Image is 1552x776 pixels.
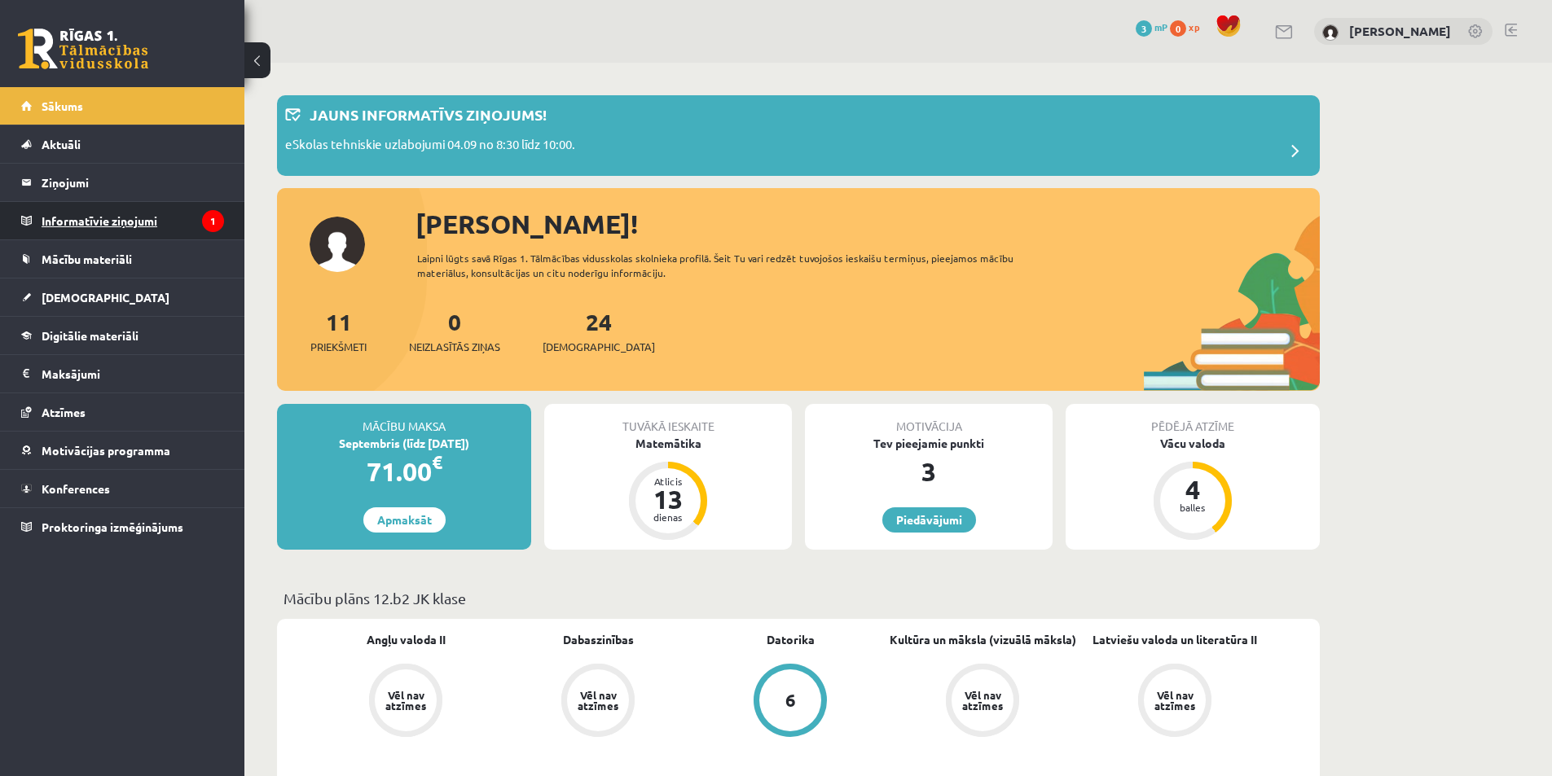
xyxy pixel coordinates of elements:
a: Matemātika Atlicis 13 dienas [544,435,792,542]
a: Proktoringa izmēģinājums [21,508,224,546]
img: Ernests Muška [1322,24,1339,41]
a: Angļu valoda II [367,631,446,648]
div: Vēl nav atzīmes [960,690,1005,711]
a: 24[DEMOGRAPHIC_DATA] [543,307,655,355]
span: Konferences [42,481,110,496]
a: 0 xp [1170,20,1207,33]
a: Motivācijas programma [21,432,224,469]
span: Priekšmeti [310,339,367,355]
a: Datorika [767,631,815,648]
span: Proktoringa izmēģinājums [42,520,183,534]
div: Vēl nav atzīmes [1152,690,1198,711]
div: Vēl nav atzīmes [383,690,429,711]
div: Motivācija [805,404,1053,435]
a: [PERSON_NAME] [1349,23,1451,39]
a: Piedāvājumi [882,507,976,533]
a: Latviešu valoda un literatūra II [1093,631,1257,648]
span: Sākums [42,99,83,113]
a: Vācu valoda 4 balles [1066,435,1320,542]
a: Sākums [21,87,224,125]
a: Vēl nav atzīmes [886,664,1079,740]
span: Atzīmes [42,405,86,419]
span: 0 [1170,20,1186,37]
span: Neizlasītās ziņas [409,339,500,355]
div: 4 [1168,476,1217,502]
span: [DEMOGRAPHIC_DATA] [543,339,655,355]
a: Informatīvie ziņojumi1 [21,202,224,239]
legend: Ziņojumi [42,164,224,201]
a: Vēl nav atzīmes [310,664,502,740]
p: Mācību plāns 12.b2 JK klase [284,587,1313,609]
a: Kultūra un māksla (vizuālā māksla) [890,631,1076,648]
div: 6 [785,691,796,709]
p: Jauns informatīvs ziņojums! [310,103,547,125]
span: € [432,450,442,474]
legend: Maksājumi [42,355,224,392]
div: dienas [644,512,692,522]
a: 0Neizlasītās ziņas [409,307,500,355]
span: 3 [1136,20,1152,37]
div: Laipni lūgts savā Rīgas 1. Tālmācības vidusskolas skolnieka profilā. Šeit Tu vari redzēt tuvojošo... [417,251,1043,280]
div: Tuvākā ieskaite [544,404,792,435]
div: [PERSON_NAME]! [415,204,1320,243]
span: xp [1189,20,1199,33]
a: Rīgas 1. Tālmācības vidusskola [18,28,148,69]
a: [DEMOGRAPHIC_DATA] [21,278,224,316]
span: Digitālie materiāli [42,328,138,343]
a: Jauns informatīvs ziņojums! eSkolas tehniskie uzlabojumi 04.09 no 8:30 līdz 10:00. [285,103,1312,168]
div: Vācu valoda [1066,435,1320,452]
span: mP [1154,20,1167,33]
div: Mācību maksa [277,404,531,435]
div: 71.00 [277,452,531,491]
div: Matemātika [544,435,792,452]
a: Mācību materiāli [21,240,224,278]
div: Pēdējā atzīme [1066,404,1320,435]
i: 1 [202,210,224,232]
a: Ziņojumi [21,164,224,201]
a: Dabaszinības [563,631,634,648]
span: Aktuāli [42,137,81,151]
span: Motivācijas programma [42,443,170,458]
div: 3 [805,452,1053,491]
div: balles [1168,502,1217,512]
span: Mācību materiāli [42,252,132,266]
div: Vēl nav atzīmes [575,690,621,711]
a: 6 [694,664,886,740]
a: 11Priekšmeti [310,307,367,355]
a: 3 mP [1136,20,1167,33]
a: Digitālie materiāli [21,317,224,354]
a: Vēl nav atzīmes [502,664,694,740]
a: Atzīmes [21,393,224,431]
p: eSkolas tehniskie uzlabojumi 04.09 no 8:30 līdz 10:00. [285,135,575,158]
a: Maksājumi [21,355,224,392]
div: Atlicis [644,476,692,486]
legend: Informatīvie ziņojumi [42,202,224,239]
a: Konferences [21,470,224,507]
span: [DEMOGRAPHIC_DATA] [42,290,169,305]
div: 13 [644,486,692,512]
a: Apmaksāt [363,507,446,533]
div: Tev pieejamie punkti [805,435,1053,452]
a: Vēl nav atzīmes [1079,664,1271,740]
div: Septembris (līdz [DATE]) [277,435,531,452]
a: Aktuāli [21,125,224,163]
